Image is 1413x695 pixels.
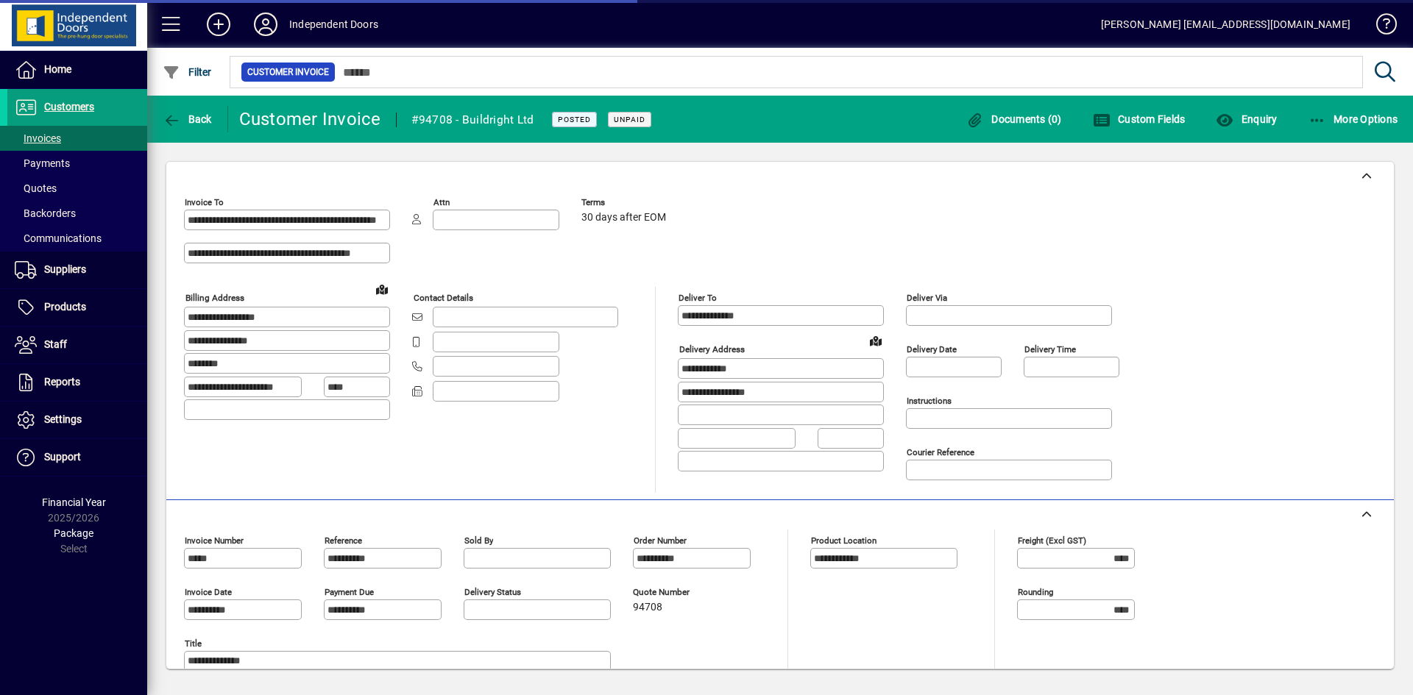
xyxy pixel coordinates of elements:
span: Back [163,113,212,125]
span: 30 days after EOM [581,212,666,224]
mat-label: Order number [634,535,687,546]
a: Support [7,439,147,476]
mat-label: Title [185,638,202,649]
mat-label: Attn [433,197,450,207]
span: Backorders [15,207,76,219]
a: View on map [370,277,394,301]
a: Products [7,289,147,326]
span: Home [44,63,71,75]
mat-label: Product location [811,535,877,546]
a: Home [7,51,147,88]
span: Customer Invoice [247,65,329,79]
span: Support [44,451,81,463]
div: #94708 - Buildright Ltd [411,108,534,132]
span: Documents (0) [966,113,1062,125]
button: Add [195,11,242,38]
mat-label: Delivery time [1024,344,1076,354]
span: Communications [15,232,102,244]
span: Custom Fields [1093,113,1186,125]
mat-label: Reference [325,535,362,546]
div: Independent Doors [289,13,378,36]
span: Posted [558,115,591,124]
div: Customer Invoice [239,107,381,131]
span: Suppliers [44,263,86,275]
mat-label: Deliver To [679,293,717,303]
button: Profile [242,11,289,38]
span: Staff [44,338,67,350]
mat-label: Delivery date [907,344,957,354]
a: Knowledge Base [1365,3,1395,51]
a: Staff [7,327,147,363]
span: Filter [163,66,212,78]
mat-label: Deliver via [907,293,947,303]
span: Financial Year [42,496,106,508]
span: More Options [1308,113,1398,125]
span: Terms [581,198,670,207]
mat-label: Rounding [1018,587,1053,597]
button: More Options [1305,106,1402,132]
button: Filter [159,59,216,85]
mat-label: Sold by [464,535,493,546]
a: Communications [7,226,147,251]
button: Custom Fields [1089,106,1189,132]
a: View on map [864,329,888,352]
mat-label: Payment due [325,587,374,597]
span: Quotes [15,182,57,194]
mat-label: Delivery status [464,587,521,597]
a: Settings [7,402,147,438]
a: Reports [7,364,147,401]
mat-label: Invoice number [185,535,244,546]
mat-label: Freight (excl GST) [1018,535,1086,546]
a: Quotes [7,176,147,201]
span: Settings [44,413,82,425]
a: Payments [7,151,147,176]
a: Invoices [7,126,147,151]
button: Back [159,106,216,132]
span: Products [44,301,86,313]
span: Unpaid [614,115,645,124]
span: Package [54,527,93,539]
mat-label: Invoice To [185,197,224,207]
span: Customers [44,101,94,113]
span: Payments [15,157,70,169]
app-page-header-button: Back [147,106,228,132]
mat-label: Courier Reference [907,447,974,457]
span: Reports [44,376,80,388]
a: Backorders [7,201,147,226]
mat-label: Instructions [907,396,952,406]
span: 94708 [633,602,662,613]
a: Suppliers [7,252,147,288]
mat-label: Invoice date [185,587,232,597]
div: [PERSON_NAME] [EMAIL_ADDRESS][DOMAIN_NAME] [1101,13,1350,36]
button: Documents (0) [963,106,1066,132]
span: Enquiry [1216,113,1277,125]
button: Enquiry [1212,106,1281,132]
span: Quote number [633,588,721,597]
span: Invoices [15,132,61,144]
